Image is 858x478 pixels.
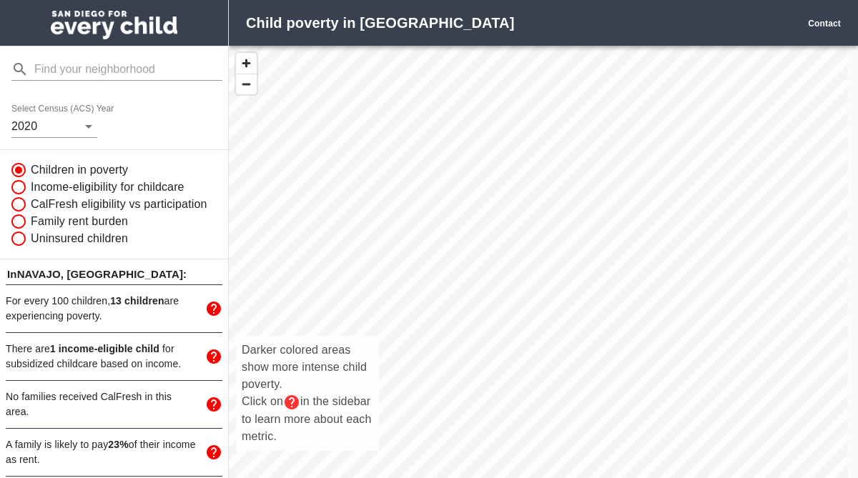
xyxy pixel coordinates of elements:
[11,105,119,114] label: Select Census (ACS) Year
[6,429,222,476] div: A family is likely to pay23%of their income as rent.
[6,391,172,417] span: No families received CalFresh in this area.
[246,15,514,31] strong: Child poverty in [GEOGRAPHIC_DATA]
[31,196,207,213] span: CalFresh eligibility vs participation
[31,179,184,196] span: Income-eligibility for childcare
[11,115,97,138] div: 2020
[6,265,222,284] p: In NAVAJO , [GEOGRAPHIC_DATA]:
[51,11,177,39] img: San Diego for Every Child logo
[31,230,128,247] span: Uninsured children
[6,439,196,465] span: A family is likely to pay of their income as rent.
[6,295,179,322] span: For every 100 children, are experiencing poverty.
[6,343,181,369] span: There are for subsidized childcare based on income.
[110,295,164,307] span: 13 children
[236,74,257,94] button: Zoom Out
[108,439,128,450] strong: 23 %
[808,19,841,29] a: Contact
[6,381,222,428] div: No families received CalFresh in this area.
[6,333,222,380] div: There are1 income-eligible child for subsidized childcare based on income.
[6,285,222,332] div: For every 100 children,13 childrenare experiencing poverty.
[236,53,257,74] button: Zoom In
[31,213,128,230] span: Family rent burden
[31,161,128,179] span: Children in poverty
[34,58,222,81] input: Find your neighborhood
[242,342,373,445] p: Darker colored areas show more intense child poverty. Click on in the sidebar to learn more about...
[50,343,159,354] span: 1 income-eligible child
